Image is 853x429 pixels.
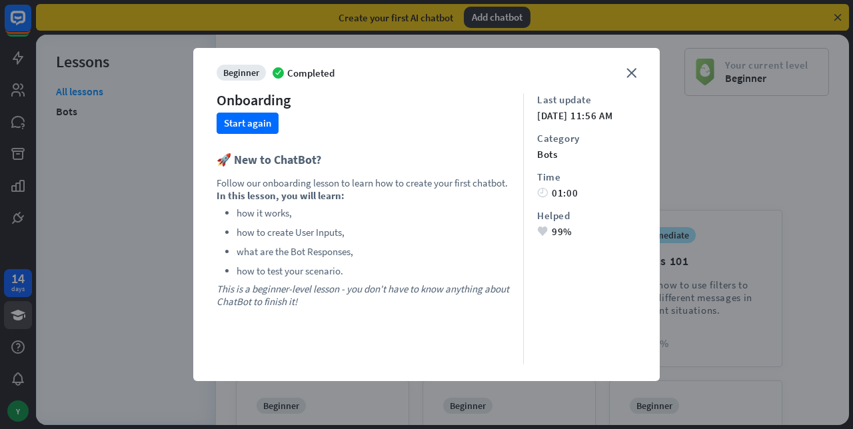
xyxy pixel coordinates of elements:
div: 99% [537,225,636,238]
div: bots [537,148,636,161]
li: what are the Bot Responses, [237,244,510,260]
i: time [537,188,548,198]
div: Helped [537,209,636,222]
i: close [626,68,636,78]
div: Time [537,171,636,183]
i: This is a beginner-level lesson - you don't have to know anything about ChatBot to finish it! [217,282,509,308]
button: Open LiveChat chat widget [11,5,51,45]
h3: 🚀 New to ChatBot? [217,151,510,170]
div: Category [537,132,636,145]
div: Last update [537,93,636,106]
div: 01:00 [537,187,636,199]
p: Follow our onboarding lesson to learn how to create your first chatbot. [217,177,510,189]
div: beginner [217,65,266,81]
button: Start again [217,113,279,134]
div: Completed [273,65,335,81]
li: how to create User Inputs, [237,224,510,240]
i: heart [537,226,548,236]
b: In this lesson, you will learn: [217,189,345,202]
li: how it works, [237,205,510,221]
li: how to test your scenario. [237,263,510,279]
div: [DATE] 11:56 AM [537,109,636,122]
div: Onboarding [217,91,291,109]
